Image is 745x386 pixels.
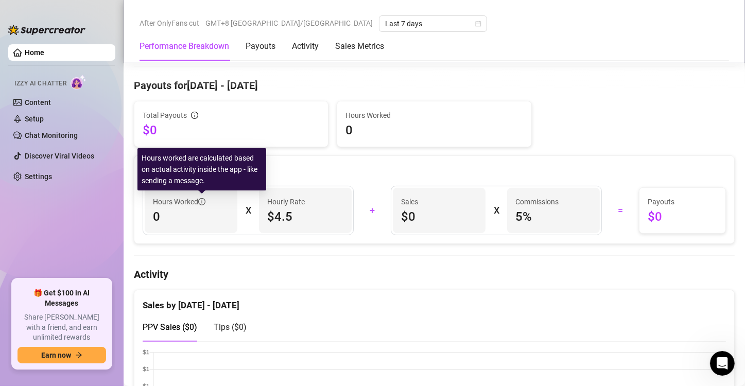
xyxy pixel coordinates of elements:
div: We typically reply in a few hours [21,141,172,151]
a: Content [25,98,51,107]
span: GMT+8 [GEOGRAPHIC_DATA]/[GEOGRAPHIC_DATA] [205,15,373,31]
button: Earn nowarrow-right [18,347,106,363]
div: Sales Metrics [335,40,384,52]
div: Activity [292,40,319,52]
span: info-circle [198,198,205,205]
div: Send us a messageWe typically reply in a few hours [10,121,196,160]
img: Profile image for Giselle [149,16,170,37]
div: + [360,202,385,219]
span: Share [PERSON_NAME] with a friend, and earn unlimited rewards [18,312,106,343]
span: PPV Sales ( $0 ) [143,322,197,332]
a: Setup [25,115,44,123]
span: Total Payouts [143,110,187,121]
div: Update [21,246,54,257]
h4: Activity [134,267,735,282]
span: Home [14,317,37,324]
span: After OnlyFans cut [140,15,199,31]
a: Settings [25,172,52,181]
span: Hours Worked [345,110,523,121]
img: Izzy just got smarter and safer ✨ [11,166,195,238]
article: Hourly Rate [267,196,305,207]
div: Payouts [246,40,275,52]
img: Profile image for Ella [130,16,150,37]
div: = [608,202,633,219]
article: Commissions [515,196,559,207]
span: arrow-right [75,352,82,359]
div: Izzy just got smarter and safer ✨UpdateImprovementIzzy just got smarter and safer ✨Hi there, [10,165,196,296]
span: $4.5 [267,208,343,225]
span: Hours Worked [153,196,205,207]
span: calendar [475,21,481,27]
span: News [170,317,190,324]
a: Discover Viral Videos [25,152,94,160]
div: X [494,202,499,219]
div: Send us a message [21,130,172,141]
span: Help [120,317,137,324]
img: Profile image for Yoni [110,16,131,37]
span: Payouts [648,196,717,207]
span: Izzy AI Chatter [14,79,66,89]
button: Messages [51,291,103,332]
h4: Payouts for [DATE] - [DATE] [134,78,735,93]
img: logo [21,21,90,34]
span: $0 [401,208,477,225]
span: info-circle [191,112,198,119]
div: Hi there, [21,276,166,287]
div: Close [177,16,196,35]
div: Izzy just got smarter and safer ✨ [21,264,166,274]
span: 0 [153,208,229,225]
span: $0 [648,208,717,225]
a: Home [25,48,44,57]
span: Earn now [41,351,71,359]
p: Hi [PERSON_NAME] [21,73,185,91]
div: Performance Breakdown [140,40,229,52]
div: Improvement [58,246,112,257]
span: $0 [143,122,320,138]
img: AI Chatter [71,75,86,90]
div: X [246,202,251,219]
span: 🎁 Get $100 in AI Messages [18,288,106,308]
div: Sales by [DATE] - [DATE] [143,290,726,312]
iframe: Intercom live chat [710,351,735,376]
a: Chat Monitoring [25,131,78,139]
span: Tips ( $0 ) [214,322,247,332]
span: Last 7 days [385,16,481,31]
span: 0 [345,122,523,138]
button: News [154,291,206,332]
span: 5 % [515,208,592,225]
button: Help [103,291,154,332]
div: Hours worked are calculated based on actual activity inside the app - like sending a message. [137,148,266,190]
span: Sales [401,196,477,207]
div: Breakdown [143,164,726,178]
p: How can we help? [21,91,185,108]
img: logo-BBDzfeDw.svg [8,25,85,35]
span: Messages [60,317,95,324]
